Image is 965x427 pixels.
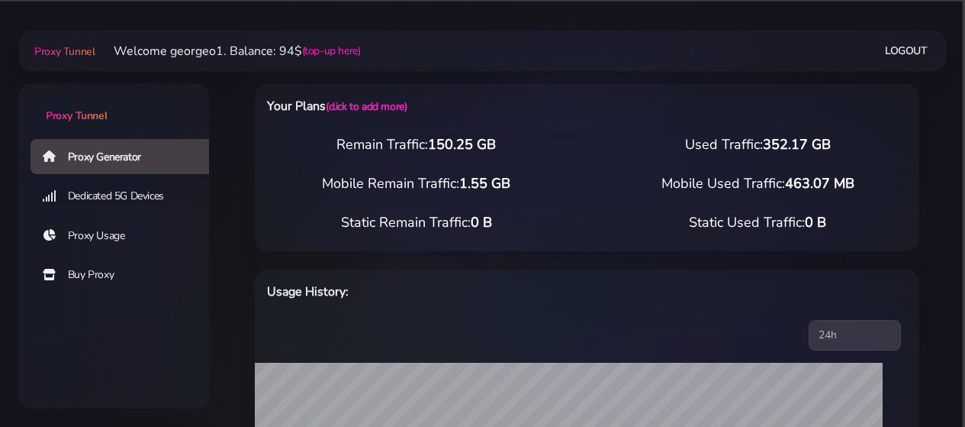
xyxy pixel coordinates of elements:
[302,43,361,59] a: (top-up here)
[428,135,496,154] span: 150.25 GB
[246,212,587,233] div: Static Remain Traffic:
[885,37,928,65] a: Logout
[46,108,107,123] span: Proxy Tunnel
[587,212,929,233] div: Static Used Traffic:
[31,139,221,174] a: Proxy Generator
[31,257,221,293] a: Buy Proxy
[459,174,510,192] span: 1.55 GB
[31,179,221,214] a: Dedicated 5G Devices
[246,134,587,155] div: Remain Traffic:
[31,39,95,63] a: Proxy Tunnel
[18,83,209,124] a: Proxy Tunnel
[587,173,929,194] div: Mobile Used Traffic:
[587,134,929,155] div: Used Traffic:
[34,44,95,59] span: Proxy Tunnel
[267,96,632,116] h6: Your Plans
[326,99,407,114] a: (click to add more)
[763,135,831,154] span: 352.17 GB
[785,174,854,192] span: 463.07 MB
[471,213,492,231] span: 0 B
[246,173,587,194] div: Mobile Remain Traffic:
[95,42,361,60] li: Welcome georgeo1. Balance: 94$
[740,177,946,408] iframe: Webchat Widget
[31,218,221,254] a: Proxy Usage
[267,282,632,302] h6: Usage History:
